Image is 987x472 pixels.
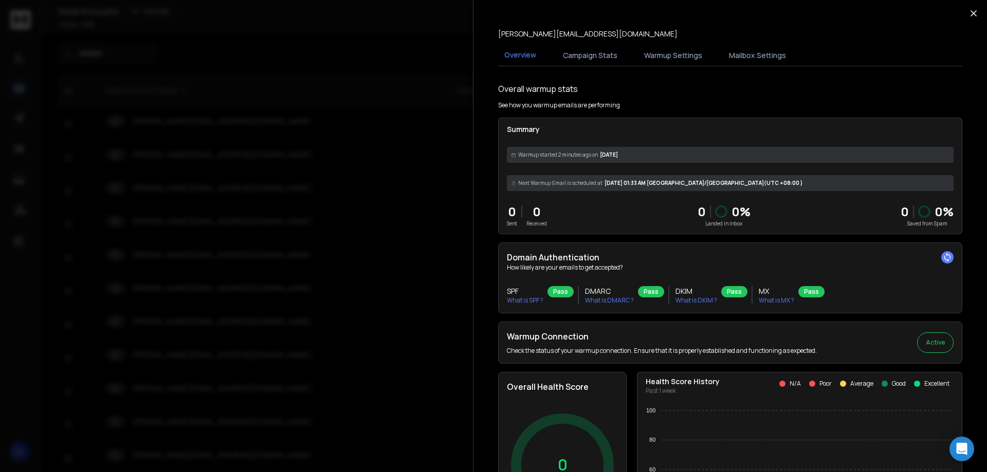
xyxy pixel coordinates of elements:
button: Campaign Stats [557,44,624,67]
tspan: 80 [649,437,655,443]
p: 0 % [935,203,954,220]
div: [DATE] [507,147,954,163]
div: Pass [798,286,825,297]
p: Good [892,380,906,388]
h3: SPF [507,286,543,296]
div: [DATE] 01:33 AM [GEOGRAPHIC_DATA]/[GEOGRAPHIC_DATA] (UTC +08:00 ) [507,175,954,191]
p: Poor [819,380,832,388]
h2: Domain Authentication [507,251,954,263]
p: How likely are your emails to get accepted? [507,263,954,272]
h3: DKIM [675,286,717,296]
h3: DMARC [585,286,634,296]
p: See how you warmup emails are performing [498,101,620,109]
p: Check the status of your warmup connection. Ensure that it is properly established and functionin... [507,347,817,355]
strong: 0 [901,203,909,220]
div: Pass [547,286,574,297]
p: 0 % [732,203,751,220]
p: Landed in Inbox [698,220,751,228]
p: Received [526,220,547,228]
p: Past 1 week [646,387,720,395]
p: Average [850,380,873,388]
h2: Overall Health Score [507,381,618,393]
p: Saved from Spam [901,220,954,228]
p: What is DKIM ? [675,296,717,305]
span: Warmup started 2 minutes ago on [518,151,598,159]
p: 0 [526,203,547,220]
div: Pass [721,286,747,297]
button: Overview [498,44,542,67]
p: Excellent [924,380,949,388]
p: Summary [507,124,954,135]
span: Next Warmup Email is scheduled at [518,179,602,187]
p: 0 [698,203,706,220]
p: 0 [507,203,517,220]
div: Open Intercom Messenger [949,437,974,461]
h3: MX [759,286,794,296]
p: What is DMARC ? [585,296,634,305]
h2: Warmup Connection [507,330,817,343]
button: Warmup Settings [638,44,708,67]
button: Active [917,332,954,353]
div: Pass [638,286,664,297]
p: N/A [790,380,801,388]
p: Sent [507,220,517,228]
tspan: 100 [646,407,655,413]
h1: Overall warmup stats [498,83,578,95]
p: What is MX ? [759,296,794,305]
button: Mailbox Settings [723,44,792,67]
p: Health Score History [646,376,720,387]
p: What is SPF ? [507,296,543,305]
p: [PERSON_NAME][EMAIL_ADDRESS][DOMAIN_NAME] [498,29,678,39]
